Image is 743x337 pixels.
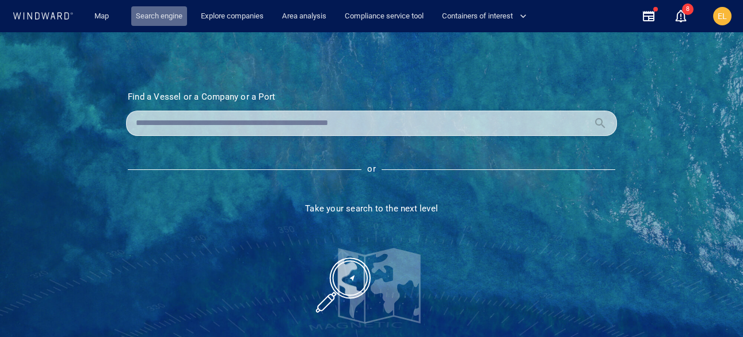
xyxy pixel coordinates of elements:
[437,6,536,26] button: Containers of interest
[131,6,187,26] a: Search engine
[694,285,734,328] iframe: Chat
[672,7,690,25] a: 8
[442,10,527,23] span: Containers of interest
[711,5,734,28] button: EL
[277,6,331,26] a: Area analysis
[367,165,375,175] span: or
[340,6,428,26] a: Compliance service tool
[196,6,268,26] a: Explore companies
[85,6,122,26] button: Map
[718,12,727,21] span: EL
[674,9,688,23] button: 8
[128,92,615,102] h3: Find a Vessel or a Company or a Port
[90,6,117,26] a: Map
[674,9,688,23] div: Notification center
[682,3,694,15] span: 8
[126,203,617,214] h4: Take your search to the next level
